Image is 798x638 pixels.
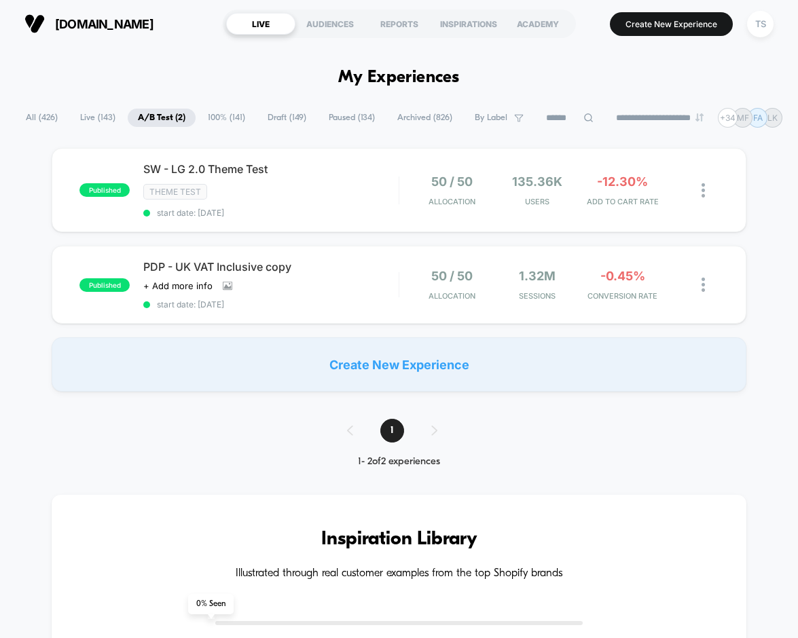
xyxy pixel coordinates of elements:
[695,113,704,121] img: end
[737,113,749,123] p: MF
[333,456,465,468] div: 1 - 2 of 2 experiences
[143,162,398,176] span: SW - LG 2.0 Theme Test
[747,11,774,37] div: TS
[767,113,778,123] p: LK
[52,337,746,392] div: Create New Experience
[198,109,255,127] span: 100% ( 141 )
[702,183,705,198] img: close
[55,17,153,31] span: [DOMAIN_NAME]
[583,197,661,206] span: ADD TO CART RATE
[226,13,295,35] div: LIVE
[610,12,733,36] button: Create New Experience
[143,260,398,274] span: PDP - UK VAT Inclusive copy
[70,109,126,127] span: Live ( 143 )
[498,197,577,206] span: Users
[503,13,573,35] div: ACADEMY
[600,269,645,283] span: -0.45%
[429,291,475,301] span: Allocation
[92,529,705,550] h3: Inspiration Library
[143,208,398,218] span: start date: [DATE]
[20,13,158,35] button: [DOMAIN_NAME]
[434,13,503,35] div: INSPIRATIONS
[143,299,398,309] span: start date: [DATE]
[24,14,45,34] img: Visually logo
[718,108,738,128] div: + 34
[380,419,404,443] span: 1
[597,174,648,189] span: -12.30%
[583,291,661,301] span: CONVERSION RATE
[475,113,507,123] span: By Label
[702,278,705,292] img: close
[431,269,473,283] span: 50 / 50
[743,10,778,38] button: TS
[387,109,463,127] span: Archived ( 826 )
[79,278,130,292] span: published
[92,567,705,580] h4: Illustrated through real customer examples from the top Shopify brands
[188,594,234,614] span: 0 % Seen
[431,174,473,189] span: 50 / 50
[498,291,577,301] span: Sessions
[128,109,196,127] span: A/B Test ( 2 )
[429,197,475,206] span: Allocation
[519,269,556,283] span: 1.32M
[512,174,562,189] span: 135.36k
[295,13,365,35] div: AUDIENCES
[16,109,68,127] span: All ( 426 )
[143,184,207,200] span: Theme Test
[753,113,763,123] p: FA
[319,109,385,127] span: Paused ( 134 )
[257,109,316,127] span: Draft ( 149 )
[365,13,434,35] div: REPORTS
[338,68,460,88] h1: My Experiences
[143,280,213,291] span: + Add more info
[79,183,130,197] span: published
